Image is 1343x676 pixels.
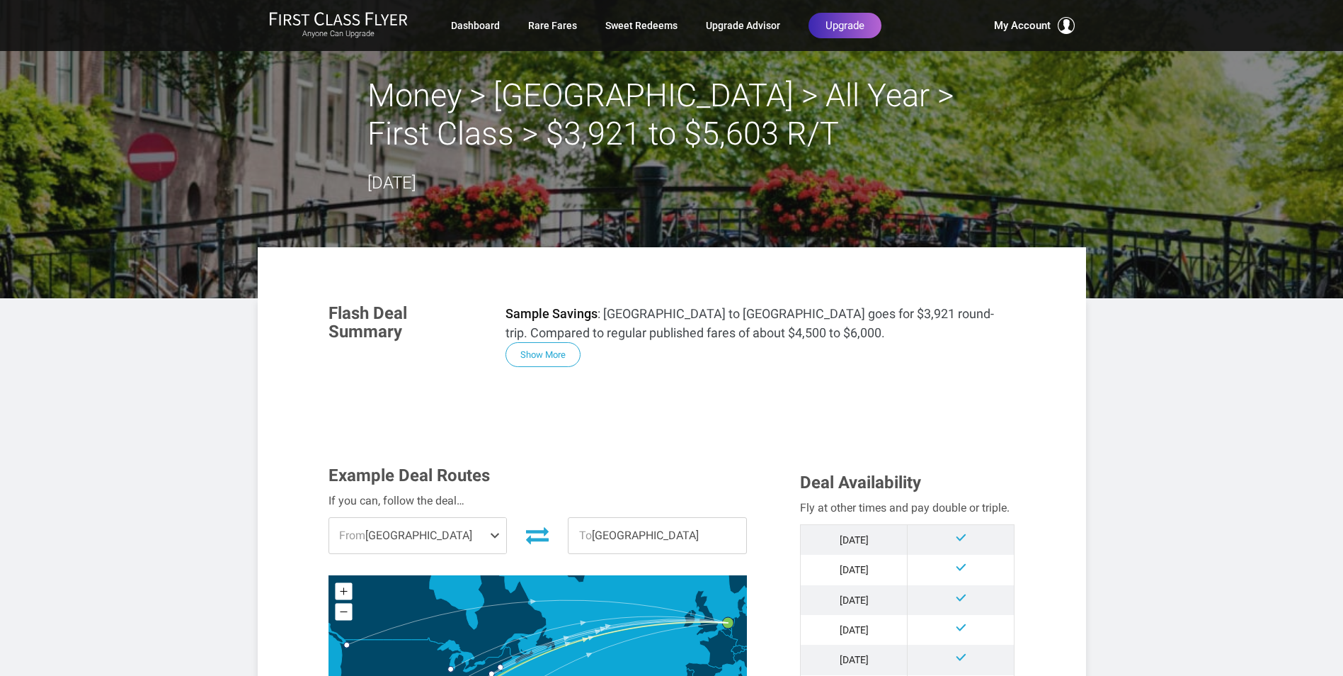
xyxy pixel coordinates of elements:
[568,518,746,553] span: [GEOGRAPHIC_DATA]
[505,306,598,321] strong: Sample Savings
[367,77,976,153] h2: Money > [GEOGRAPHIC_DATA] > All Year > First Class > $3,921 to $5,603 R/T
[722,617,743,629] g: Amsterdam
[800,499,1015,517] div: Fly at other times and pay double or triple.
[269,11,408,26] img: First Class Flyer
[690,590,718,635] path: United Kingdom
[579,529,592,542] span: To
[800,473,921,492] span: Deal Availability
[344,642,356,648] g: Seattle
[328,304,484,342] h3: Flash Deal Summary
[329,518,507,553] span: [GEOGRAPHIC_DATA]
[367,173,416,193] time: [DATE]
[721,628,731,637] path: Belgium
[731,645,745,654] path: Switzerland
[518,519,557,551] button: Invert Route Direction
[1228,633,1329,669] iframe: Opens a widget where you can find more information
[731,634,732,637] path: Luxembourg
[706,13,780,38] a: Upgrade Advisor
[505,342,581,367] button: Show More
[801,615,908,645] td: [DATE]
[269,29,408,39] small: Anyone Can Upgrade
[505,304,1015,342] p: : [GEOGRAPHIC_DATA] to [GEOGRAPHIC_DATA] goes for $3,921 round-trip. Compared to regular publishe...
[801,524,908,555] td: [DATE]
[269,11,408,40] a: First Class FlyerAnyone Can Upgrade
[451,13,500,38] a: Dashboard
[448,666,460,672] g: Chicago
[994,17,1051,34] span: My Account
[738,595,751,611] path: Denmark
[328,466,490,485] span: Example Deal Routes
[339,529,365,542] span: From
[801,585,908,615] td: [DATE]
[801,645,908,675] td: [DATE]
[498,664,510,670] g: Boston
[801,555,908,585] td: [DATE]
[699,629,742,672] path: France
[994,17,1075,34] button: My Account
[731,610,758,647] path: Germany
[328,492,748,510] div: If you can, follow the deal…
[808,13,881,38] a: Upgrade
[528,13,577,38] a: Rare Fares
[605,13,678,38] a: Sweet Redeems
